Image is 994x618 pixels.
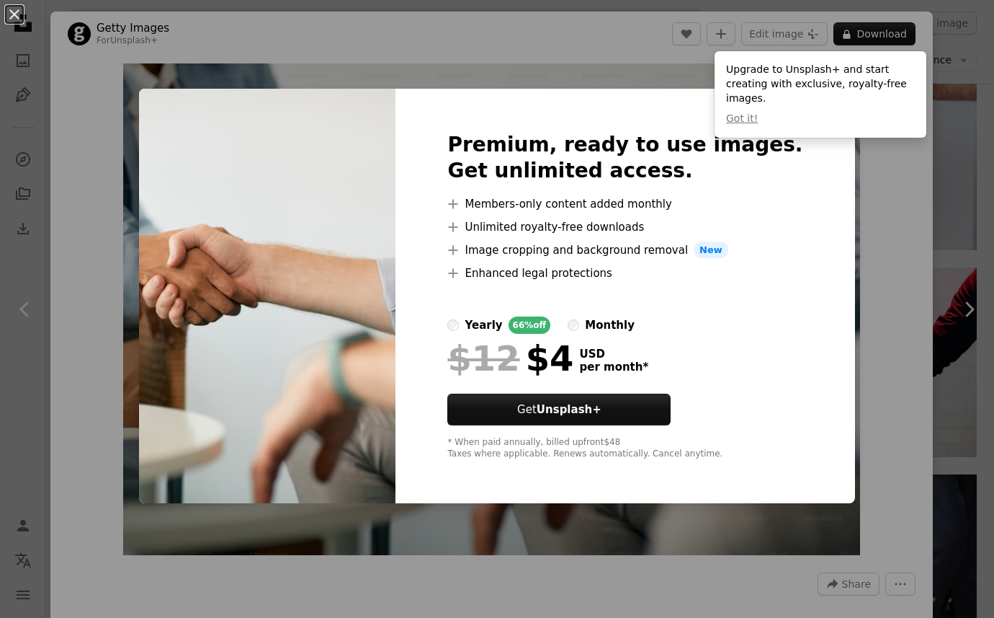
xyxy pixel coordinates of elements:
h2: Premium, ready to use images. Get unlimited access. [447,132,802,184]
span: New [694,242,728,259]
button: GetUnsplash+ [447,394,671,425]
input: yearly66%off [447,319,459,331]
div: yearly [465,317,502,334]
strong: Unsplash+ [537,403,601,416]
span: $12 [447,340,519,377]
button: Got it! [726,112,758,126]
li: Enhanced legal protections [447,265,802,282]
div: Upgrade to Unsplash+ and start creating with exclusive, royalty-free images. [715,51,926,138]
span: USD [579,348,648,361]
input: monthly [568,319,579,331]
div: monthly [585,317,635,334]
div: 66% off [509,317,551,334]
div: * When paid annually, billed upfront $48 Taxes where applicable. Renews automatically. Cancel any... [447,437,802,460]
img: premium_photo-1661906789703-a25a1e53180e [139,89,395,504]
div: $4 [447,340,573,377]
li: Unlimited royalty-free downloads [447,218,802,236]
li: Image cropping and background removal [447,242,802,259]
li: Members-only content added monthly [447,195,802,213]
span: per month * [579,361,648,374]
